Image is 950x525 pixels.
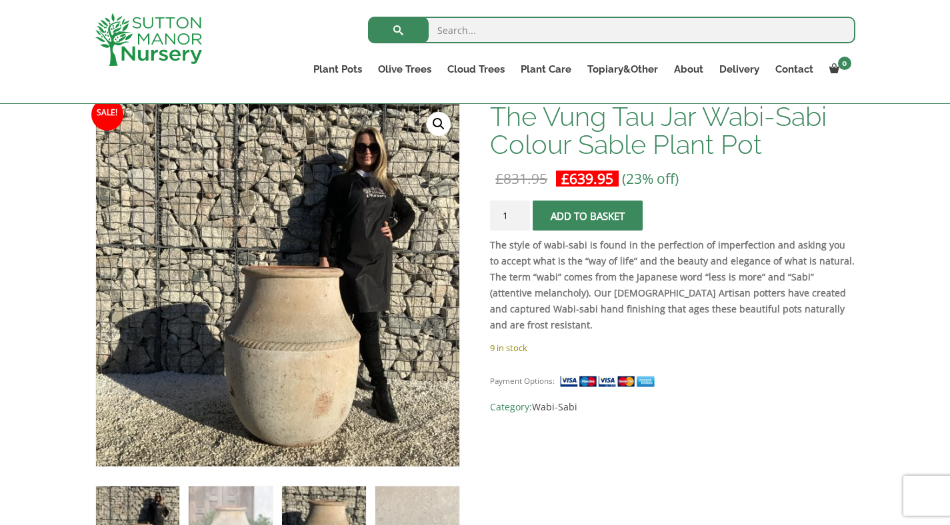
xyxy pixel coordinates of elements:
bdi: 639.95 [561,169,613,188]
a: About [666,60,711,79]
a: Wabi-Sabi [532,400,577,413]
span: Category: [490,399,855,415]
img: payment supported [559,374,659,388]
p: 9 in stock [490,340,855,356]
a: Contact [767,60,821,79]
bdi: 831.95 [495,169,547,188]
a: View full-screen image gallery [427,112,451,136]
a: 0 [821,60,855,79]
a: Topiary&Other [579,60,666,79]
a: Plant Care [513,60,579,79]
span: £ [561,169,569,188]
a: Delivery [711,60,767,79]
span: 0 [838,57,851,70]
small: Payment Options: [490,376,555,386]
input: Search... [368,17,855,43]
a: Cloud Trees [439,60,513,79]
button: Add to basket [533,201,643,231]
img: logo [95,13,202,66]
h1: The Vung Tau Jar Wabi-Sabi Colour Sable Plant Pot [490,103,855,159]
a: Plant Pots [305,60,370,79]
span: (23% off) [622,169,679,188]
input: Product quantity [490,201,530,231]
a: Olive Trees [370,60,439,79]
span: Sale! [91,99,123,131]
span: £ [495,169,503,188]
strong: The style of wabi-sabi is found in the perfection of imperfection and asking you to accept what i... [490,239,855,331]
